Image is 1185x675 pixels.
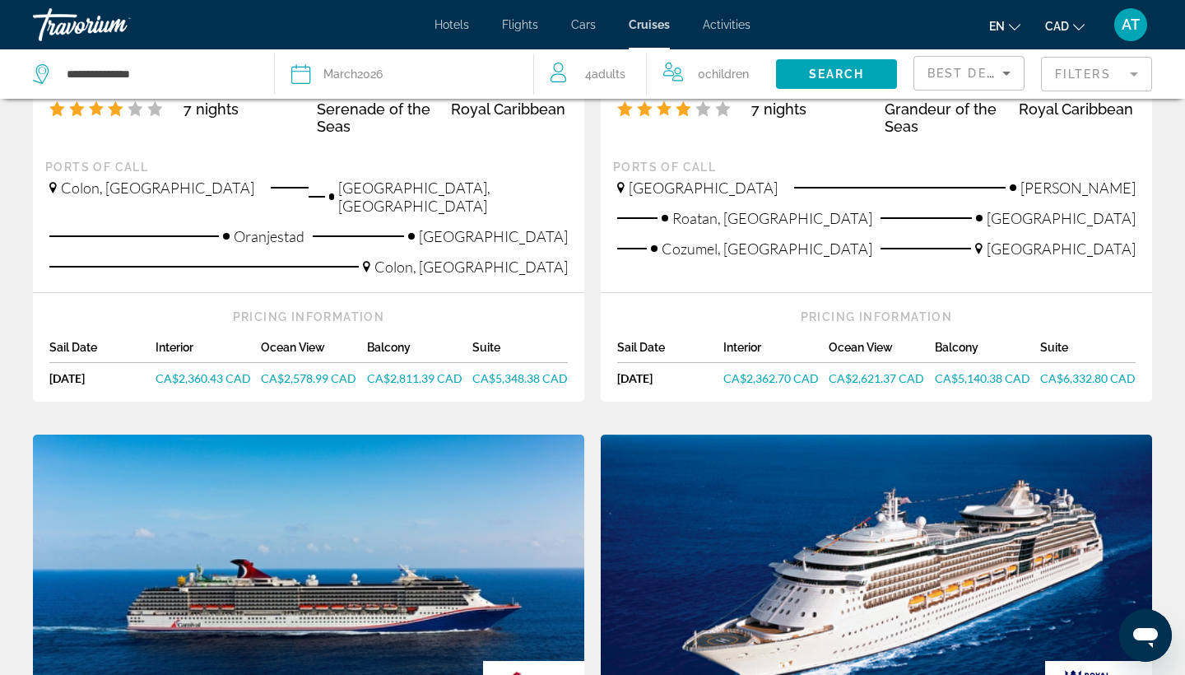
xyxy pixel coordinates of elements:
[317,100,434,135] div: Serenade of the Seas
[809,67,865,81] span: Search
[33,3,197,46] a: Travorium
[885,100,1002,135] div: Grandeur of the Seas
[1040,341,1136,363] div: Suite
[935,341,1041,363] div: Balcony
[61,179,254,197] span: Colon, [GEOGRAPHIC_DATA]
[472,371,568,385] a: CA$5,348.38 CAD
[1109,7,1152,42] button: User Menu
[617,371,723,385] div: [DATE]
[45,160,572,175] div: Ports of call
[723,341,829,363] div: Interior
[472,341,568,363] div: Suite
[234,227,304,245] span: Oranjestad
[184,100,301,118] div: 7 nights
[672,209,872,227] span: Roatan, [GEOGRAPHIC_DATA]
[1045,14,1085,38] button: Change currency
[49,341,156,363] div: Sail Date
[571,18,596,31] a: Cars
[338,179,568,215] span: [GEOGRAPHIC_DATA], [GEOGRAPHIC_DATA]
[703,18,750,31] a: Activities
[987,209,1136,227] span: [GEOGRAPHIC_DATA]
[323,63,383,86] div: 2026
[776,59,897,89] button: Search
[1019,100,1136,118] div: Royal Caribbean
[323,67,357,81] span: March
[291,49,516,99] button: March2026
[829,371,935,385] a: CA$2,621.37 CAD
[935,371,1041,385] a: CA$5,140.38 CAD
[1020,179,1136,197] span: [PERSON_NAME]
[751,100,869,118] div: 7 nights
[662,240,872,258] span: Cozumel, [GEOGRAPHIC_DATA]
[261,371,367,385] a: CA$2,578.99 CAD
[935,371,1030,385] span: CA$5,140.38 CAD
[592,67,625,81] span: Adults
[927,63,1011,83] mat-select: Sort by
[502,18,538,31] a: Flights
[156,341,262,363] div: Interior
[451,100,569,118] div: Royal Caribbean
[1122,16,1140,33] span: AT
[374,258,568,276] span: Colon, [GEOGRAPHIC_DATA]
[989,20,1005,33] span: en
[156,371,251,385] span: CA$2,360.43 CAD
[723,371,829,385] a: CA$2,362.70 CAD
[705,67,749,81] span: Children
[585,63,625,86] span: 4
[617,310,1136,324] div: Pricing Information
[261,371,356,385] span: CA$2,578.99 CAD
[723,371,819,385] span: CA$2,362.70 CAD
[829,371,924,385] span: CA$2,621.37 CAD
[367,371,462,385] span: CA$2,811.39 CAD
[1040,371,1136,385] a: CA$6,332.80 CAD
[534,49,776,99] button: Travelers: 4 adults, 0 children
[1045,20,1069,33] span: CAD
[629,18,670,31] a: Cruises
[629,179,778,197] span: [GEOGRAPHIC_DATA]
[1119,609,1172,662] iframe: Button to launch messaging window
[1041,56,1152,92] button: Filter
[698,63,749,86] span: 0
[49,371,156,385] div: [DATE]
[419,227,568,245] span: [GEOGRAPHIC_DATA]
[156,371,262,385] a: CA$2,360.43 CAD
[367,341,473,363] div: Balcony
[613,160,1140,175] div: Ports of call
[617,341,723,363] div: Sail Date
[829,341,935,363] div: Ocean View
[927,67,1013,80] span: Best Deals
[49,310,568,324] div: Pricing Information
[367,371,473,385] a: CA$2,811.39 CAD
[261,341,367,363] div: Ocean View
[989,14,1020,38] button: Change language
[434,18,469,31] a: Hotels
[987,240,1136,258] span: [GEOGRAPHIC_DATA]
